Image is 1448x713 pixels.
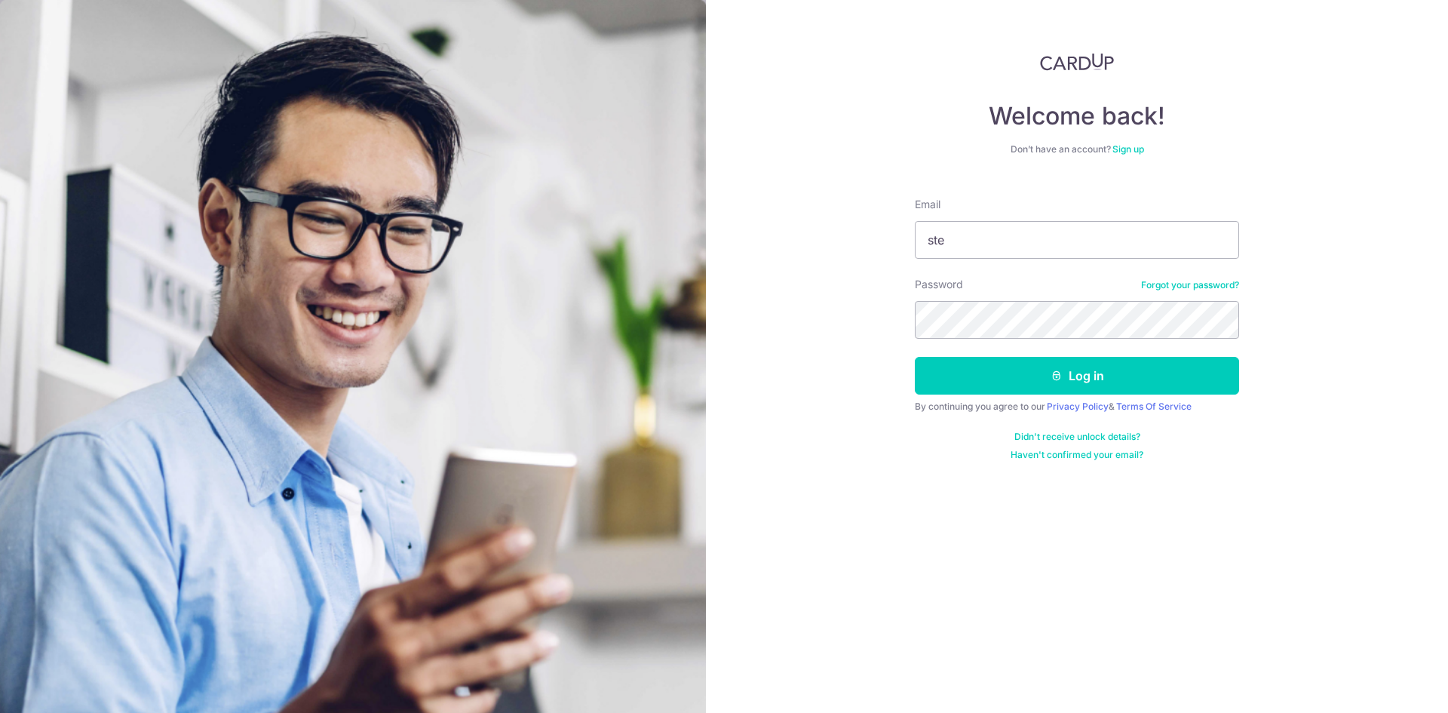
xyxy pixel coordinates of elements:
[915,101,1239,131] h4: Welcome back!
[1141,279,1239,291] a: Forgot your password?
[1047,401,1109,412] a: Privacy Policy
[915,197,940,212] label: Email
[915,357,1239,395] button: Log in
[1116,401,1192,412] a: Terms Of Service
[915,143,1239,155] div: Don’t have an account?
[915,221,1239,259] input: Enter your Email
[915,401,1239,413] div: By continuing you agree to our &
[1011,449,1143,461] a: Haven't confirmed your email?
[1014,431,1140,443] a: Didn't receive unlock details?
[915,277,963,292] label: Password
[1112,143,1144,155] a: Sign up
[1040,53,1114,71] img: CardUp Logo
